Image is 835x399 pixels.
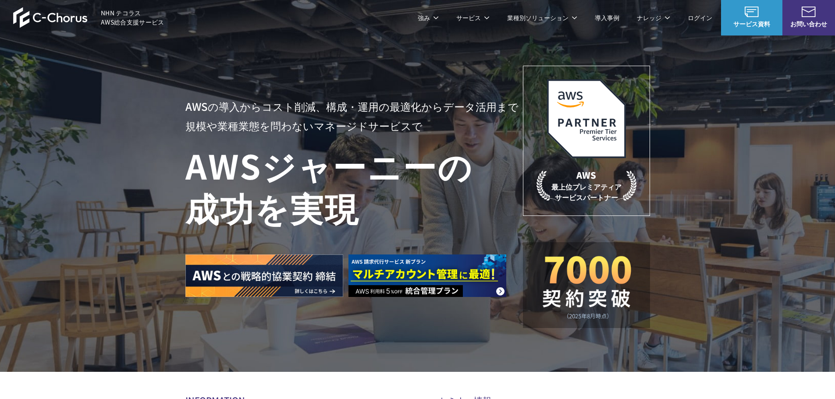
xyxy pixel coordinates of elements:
span: NHN テコラス AWS総合支援サービス [101,8,164,27]
a: ログイン [688,13,712,22]
em: AWS [576,169,596,181]
p: ナレッジ [637,13,670,22]
a: AWS総合支援サービス C-Chorus NHN テコラスAWS総合支援サービス [13,7,164,28]
img: お問い合わせ [802,7,816,17]
img: AWSとの戦略的協業契約 締結 [185,254,343,297]
img: AWS請求代行サービス 統合管理プラン [348,254,506,297]
h1: AWS ジャーニーの 成功を実現 [185,144,523,228]
p: AWSの導入からコスト削減、 構成・運用の最適化からデータ活用まで 規模や業種業態を問わない マネージドサービスで [185,97,523,135]
span: お問い合わせ [782,19,835,28]
img: AWSプレミアティアサービスパートナー [547,79,626,158]
span: サービス資料 [721,19,782,28]
a: 導入事例 [595,13,619,22]
img: AWS総合支援サービス C-Chorus サービス資料 [745,7,759,17]
p: 強み [418,13,439,22]
p: サービス [456,13,490,22]
img: 契約件数 [540,255,632,319]
p: 最上位プレミアティア サービスパートナー [537,169,636,202]
p: 業種別ソリューション [507,13,577,22]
